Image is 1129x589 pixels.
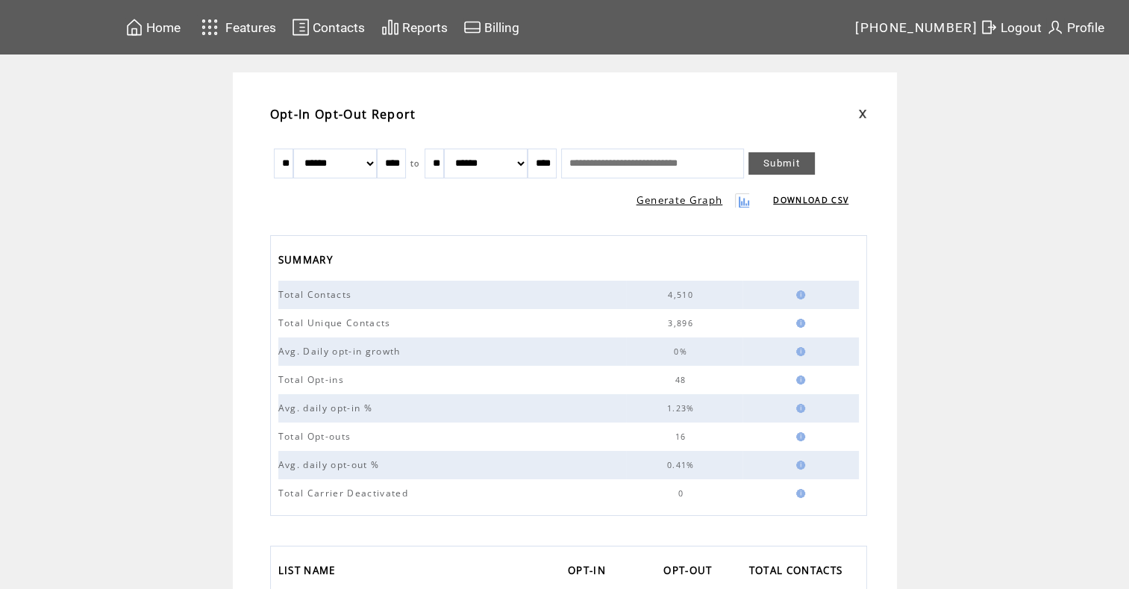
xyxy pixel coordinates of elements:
[1067,20,1104,35] span: Profile
[792,404,805,413] img: help.gif
[313,20,365,35] span: Contacts
[278,560,340,585] span: LIST NAME
[792,347,805,356] img: help.gif
[678,488,687,499] span: 0
[980,18,998,37] img: exit.svg
[381,18,399,37] img: chart.svg
[278,487,412,499] span: Total Carrier Deactivated
[197,15,223,40] img: features.svg
[463,18,481,37] img: creidtcard.svg
[1044,16,1107,39] a: Profile
[637,193,723,207] a: Generate Graph
[792,489,805,498] img: help.gif
[749,560,847,585] span: TOTAL CONTACTS
[278,373,348,386] span: Total Opt-ins
[792,432,805,441] img: help.gif
[568,560,610,585] span: OPT-IN
[748,152,815,175] a: Submit
[461,16,522,39] a: Billing
[270,106,416,122] span: Opt-In Opt-Out Report
[278,458,384,471] span: Avg. daily opt-out %
[290,16,367,39] a: Contacts
[663,560,719,585] a: OPT-OUT
[568,560,613,585] a: OPT-IN
[675,375,690,385] span: 48
[402,20,448,35] span: Reports
[278,560,343,585] a: LIST NAME
[278,430,355,443] span: Total Opt-outs
[195,13,279,42] a: Features
[292,18,310,37] img: contacts.svg
[278,249,337,274] span: SUMMARY
[278,402,376,414] span: Avg. daily opt-in %
[225,20,276,35] span: Features
[792,461,805,470] img: help.gif
[125,18,143,37] img: home.svg
[978,16,1044,39] a: Logout
[667,460,698,470] span: 0.41%
[773,195,848,205] a: DOWNLOAD CSV
[484,20,519,35] span: Billing
[410,158,420,169] span: to
[855,20,978,35] span: [PHONE_NUMBER]
[663,560,716,585] span: OPT-OUT
[1001,20,1042,35] span: Logout
[674,346,691,357] span: 0%
[278,288,356,301] span: Total Contacts
[668,318,697,328] span: 3,896
[1046,18,1064,37] img: profile.svg
[792,375,805,384] img: help.gif
[278,317,395,329] span: Total Unique Contacts
[668,290,697,300] span: 4,510
[792,290,805,299] img: help.gif
[379,16,450,39] a: Reports
[146,20,181,35] span: Home
[278,345,404,358] span: Avg. Daily opt-in growth
[749,560,851,585] a: TOTAL CONTACTS
[123,16,183,39] a: Home
[667,403,698,414] span: 1.23%
[675,431,690,442] span: 16
[792,319,805,328] img: help.gif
